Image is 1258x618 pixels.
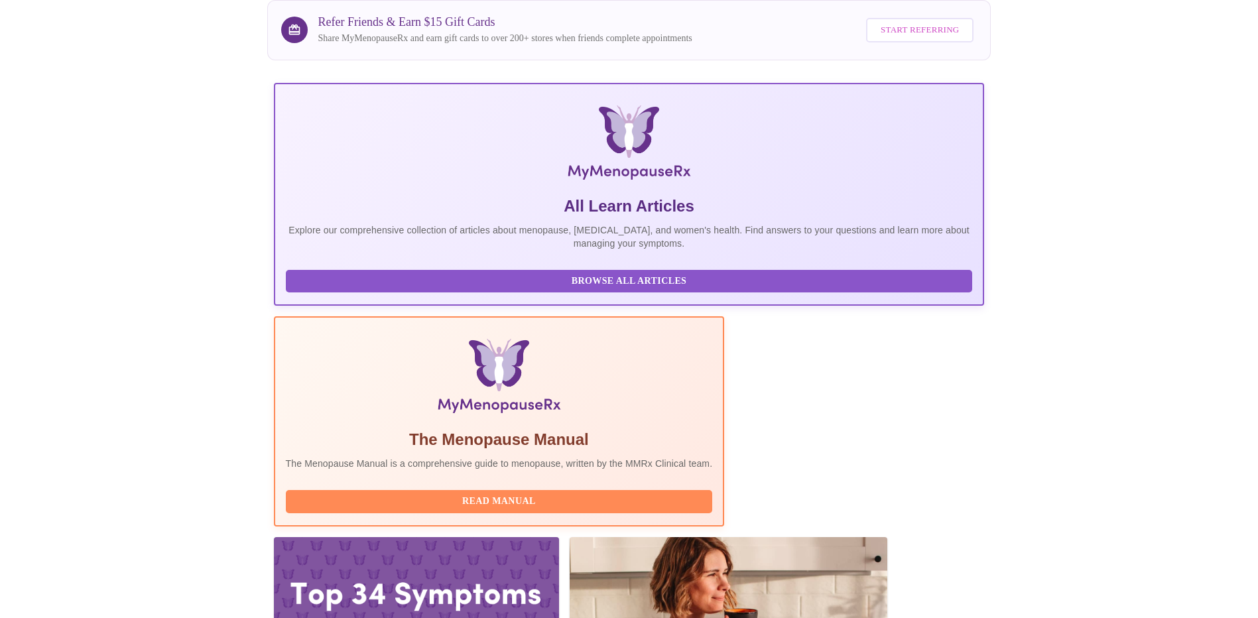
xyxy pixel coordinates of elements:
[286,429,713,450] h5: The Menopause Manual
[286,196,973,217] h5: All Learn Articles
[318,32,692,45] p: Share MyMenopauseRx and earn gift cards to over 200+ stores when friends complete appointments
[286,490,713,513] button: Read Manual
[393,105,866,185] img: MyMenopauseRx Logo
[299,273,960,290] span: Browse All Articles
[863,11,977,49] a: Start Referring
[299,493,700,510] span: Read Manual
[286,270,973,293] button: Browse All Articles
[286,495,716,506] a: Read Manual
[286,457,713,470] p: The Menopause Manual is a comprehensive guide to menopause, written by the MMRx Clinical team.
[318,15,692,29] h3: Refer Friends & Earn $15 Gift Cards
[353,339,645,418] img: Menopause Manual
[866,18,974,42] button: Start Referring
[286,275,976,286] a: Browse All Articles
[286,223,973,250] p: Explore our comprehensive collection of articles about menopause, [MEDICAL_DATA], and women's hea...
[881,23,959,38] span: Start Referring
